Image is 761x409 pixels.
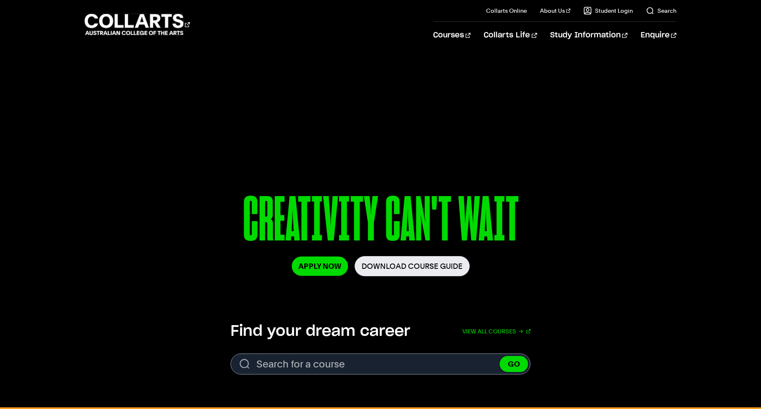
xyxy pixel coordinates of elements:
a: Collarts Life [484,22,537,49]
h2: Find your dream career [231,322,410,340]
div: Go to homepage [85,13,190,36]
p: CREATIVITY CAN'T WAIT [149,188,611,256]
form: Search [231,354,530,374]
a: Student Login [583,7,633,15]
a: About Us [540,7,570,15]
a: Collarts Online [486,7,527,15]
input: Search for a course [231,354,530,374]
a: Search [646,7,676,15]
a: View all courses [462,322,530,340]
a: Apply Now [292,256,348,276]
a: Enquire [641,22,676,49]
a: Study Information [550,22,627,49]
a: Download Course Guide [355,256,470,276]
button: GO [500,356,528,372]
a: Courses [433,22,470,49]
